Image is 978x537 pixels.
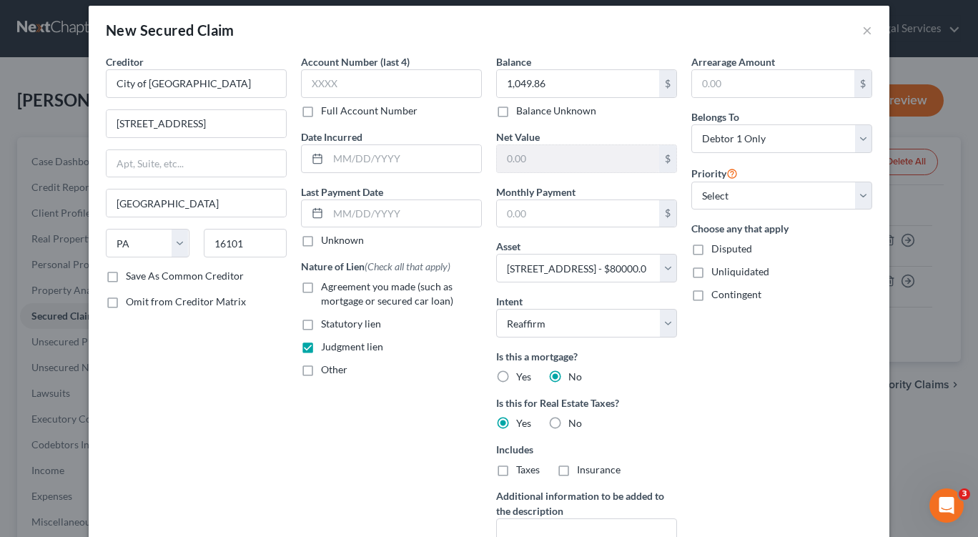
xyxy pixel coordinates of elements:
span: Yes [516,417,531,429]
span: Insurance [577,463,621,476]
label: Date Incurred [301,129,362,144]
div: $ [659,70,676,97]
span: Statutory lien [321,317,381,330]
input: XXXX [301,69,482,98]
input: Enter zip... [204,229,287,257]
label: Is this a mortgage? [496,349,677,364]
input: MM/DD/YYYY [328,200,481,227]
input: 0.00 [692,70,854,97]
div: $ [659,145,676,172]
span: (Check all that apply) [365,260,450,272]
label: Account Number (last 4) [301,54,410,69]
input: MM/DD/YYYY [328,145,481,172]
span: Taxes [516,463,540,476]
label: Unknown [321,233,364,247]
span: Other [321,363,347,375]
iframe: Intercom live chat [929,488,964,523]
div: $ [659,200,676,227]
label: Full Account Number [321,104,418,118]
label: Choose any that apply [691,221,872,236]
label: Additional information to be added to the description [496,488,677,518]
span: Unliquidated [711,265,769,277]
input: 0.00 [497,70,659,97]
span: Yes [516,370,531,383]
button: × [862,21,872,39]
label: Is this for Real Estate Taxes? [496,395,677,410]
input: Enter address... [107,110,286,137]
label: Includes [496,442,677,457]
label: Intent [496,294,523,309]
label: Net Value [496,129,540,144]
label: Arrearage Amount [691,54,775,69]
label: Monthly Payment [496,184,576,199]
label: Balance Unknown [516,104,596,118]
span: 3 [959,488,970,500]
input: Search creditor by name... [106,69,287,98]
label: Balance [496,54,531,69]
label: Priority [691,164,738,182]
input: 0.00 [497,200,659,227]
span: No [568,370,582,383]
span: Judgment lien [321,340,383,353]
label: Nature of Lien [301,259,450,274]
span: Belongs To [691,111,739,123]
span: Agreement you made (such as mortgage or secured car loan) [321,280,453,307]
span: Asset [496,240,520,252]
span: Disputed [711,242,752,255]
label: Last Payment Date [301,184,383,199]
div: New Secured Claim [106,20,234,40]
input: 0.00 [497,145,659,172]
input: Apt, Suite, etc... [107,150,286,177]
span: Omit from Creditor Matrix [126,295,246,307]
span: No [568,417,582,429]
span: Contingent [711,288,761,300]
span: Creditor [106,56,144,68]
input: Enter city... [107,189,286,217]
label: Save As Common Creditor [126,269,244,283]
div: $ [854,70,871,97]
